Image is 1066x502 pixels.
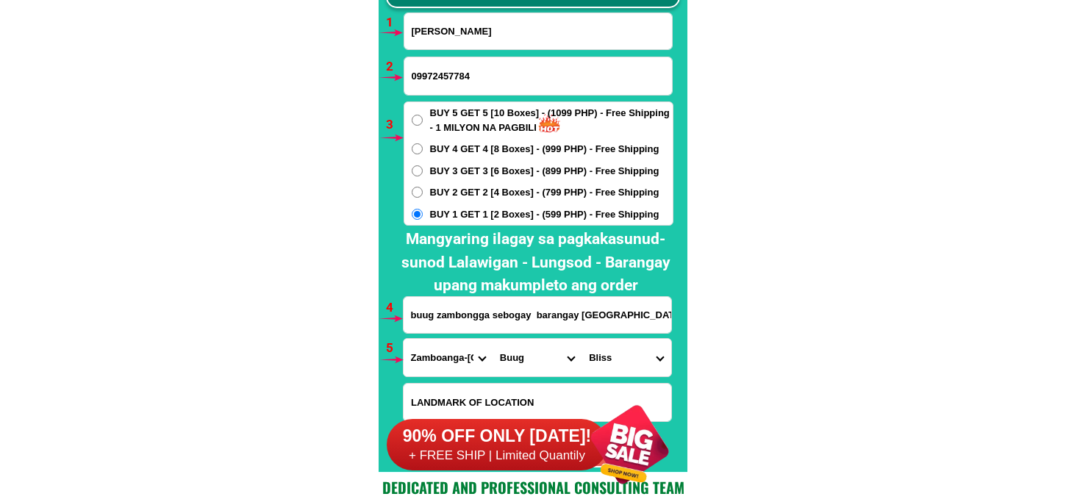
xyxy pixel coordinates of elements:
h2: Mangyaring ilagay sa pagkakasunud-sunod Lalawigan - Lungsod - Barangay upang makumpleto ang order [391,228,681,298]
span: BUY 5 GET 5 [10 Boxes] - (1099 PHP) - Free Shipping - 1 MILYON NA PAGBILI [430,106,673,135]
h6: 4 [386,298,403,318]
h2: Dedicated and professional consulting team [379,476,687,498]
select: Select commune [582,339,670,376]
input: BUY 1 GET 1 [2 Boxes] - (599 PHP) - Free Shipping [412,209,423,220]
h6: 2 [386,57,403,76]
h6: 5 [386,339,403,358]
span: BUY 3 GET 3 [6 Boxes] - (899 PHP) - Free Shipping [430,164,659,179]
input: Input address [404,297,671,333]
span: BUY 1 GET 1 [2 Boxes] - (599 PHP) - Free Shipping [430,207,659,222]
input: Input phone_number [404,57,672,95]
h6: 3 [386,115,403,135]
select: Select district [493,339,582,376]
input: BUY 2 GET 2 [4 Boxes] - (799 PHP) - Free Shipping [412,187,423,198]
input: BUY 3 GET 3 [6 Boxes] - (899 PHP) - Free Shipping [412,165,423,176]
input: BUY 5 GET 5 [10 Boxes] - (1099 PHP) - Free Shipping - 1 MILYON NA PAGBILI [412,115,423,126]
span: BUY 4 GET 4 [8 Boxes] - (999 PHP) - Free Shipping [430,142,659,157]
span: BUY 2 GET 2 [4 Boxes] - (799 PHP) - Free Shipping [430,185,659,200]
h6: 1 [386,13,403,32]
input: Input LANDMARKOFLOCATION [404,384,671,421]
h6: + FREE SHIP | Limited Quantily [387,448,607,464]
select: Select province [404,339,493,376]
h6: 90% OFF ONLY [DATE]! [387,426,607,448]
input: Input full_name [404,13,672,49]
input: BUY 4 GET 4 [8 Boxes] - (999 PHP) - Free Shipping [412,143,423,154]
